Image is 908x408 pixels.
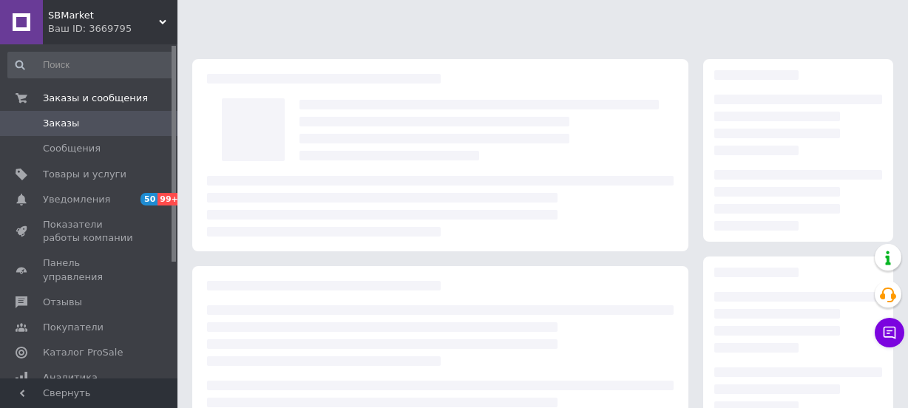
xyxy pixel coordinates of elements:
[43,92,148,105] span: Заказы и сообщения
[43,256,137,283] span: Панель управления
[43,346,123,359] span: Каталог ProSale
[875,318,904,347] button: Чат с покупателем
[43,142,101,155] span: Сообщения
[48,9,159,22] span: SBMarket
[48,22,177,35] div: Ваш ID: 3669795
[140,193,157,205] span: 50
[43,218,137,245] span: Показатели работы компании
[43,193,110,206] span: Уведомления
[43,321,104,334] span: Покупатели
[7,52,174,78] input: Поиск
[157,193,182,205] span: 99+
[43,117,79,130] span: Заказы
[43,371,98,384] span: Аналитика
[43,168,126,181] span: Товары и услуги
[43,296,82,309] span: Отзывы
